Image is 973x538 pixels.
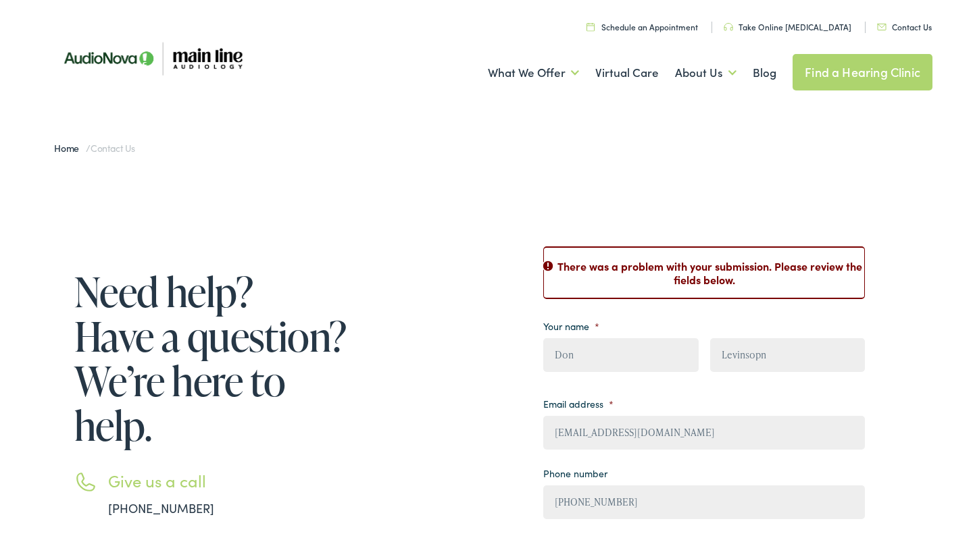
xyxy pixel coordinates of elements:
[91,141,135,155] span: Contact Us
[543,338,698,372] input: First name
[877,21,932,32] a: Contact Us
[595,48,659,98] a: Virtual Care
[54,141,86,155] a: Home
[543,467,607,479] label: Phone number
[74,269,351,448] h1: Need help? Have a question? We’re here to help.
[724,23,733,31] img: utility icon
[488,48,579,98] a: What We Offer
[877,24,887,30] img: utility icon
[543,485,865,519] input: (XXX) XXX - XXXX
[544,259,864,286] h2: There was a problem with your submission. Please review the fields below.
[753,48,776,98] a: Blog
[108,471,351,491] h3: Give us a call
[543,416,865,450] input: example@email.com
[793,54,932,90] a: Find a Hearing Clinic
[587,22,595,31] img: utility icon
[675,48,737,98] a: About Us
[710,338,865,372] input: Last name
[587,21,698,32] a: Schedule an Appointment
[108,500,214,516] a: [PHONE_NUMBER]
[724,21,851,32] a: Take Online [MEDICAL_DATA]
[54,141,135,155] span: /
[543,398,614,410] label: Email address
[543,320,599,332] label: Your name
